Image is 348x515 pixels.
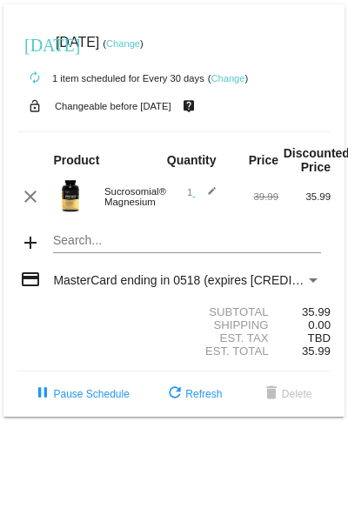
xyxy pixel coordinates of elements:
[17,73,204,84] small: 1 item scheduled for Every 30 days
[174,305,278,318] div: Subtotal
[151,378,236,410] button: Refresh
[308,331,331,344] span: TBD
[167,153,217,167] strong: Quantity
[53,178,88,213] img: magnesium-carousel-1.png
[211,73,244,84] a: Change
[24,68,45,89] mat-icon: autorenew
[174,344,278,358] div: Est. Total
[174,318,278,331] div: Shipping
[178,95,199,117] mat-icon: live_help
[261,384,282,405] mat-icon: delete
[24,33,45,54] mat-icon: [DATE]
[196,186,217,207] mat-icon: edit
[32,388,129,400] span: Pause Schedule
[32,384,53,405] mat-icon: pause
[53,153,99,167] strong: Product
[20,232,41,253] mat-icon: add
[308,318,331,331] span: 0.00
[55,101,171,111] small: Changeable before [DATE]
[20,269,41,290] mat-icon: credit_card
[164,388,222,400] span: Refresh
[208,73,249,84] small: ( )
[103,38,144,49] small: ( )
[247,378,326,410] button: Delete
[278,305,331,318] div: 35.99
[174,331,278,344] div: Est. Tax
[53,273,320,287] mat-select: Payment Method
[96,186,174,207] div: Sucrosomial® Magnesium
[20,186,41,207] mat-icon: clear
[187,187,217,197] span: 1
[24,95,45,117] mat-icon: lock_open
[53,234,320,248] input: Search...
[164,384,185,405] mat-icon: refresh
[226,191,278,202] div: 39.99
[302,344,331,358] span: 35.99
[18,378,143,410] button: Pause Schedule
[106,38,140,49] a: Change
[261,388,312,400] span: Delete
[249,153,278,167] strong: Price
[278,191,331,202] div: 35.99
